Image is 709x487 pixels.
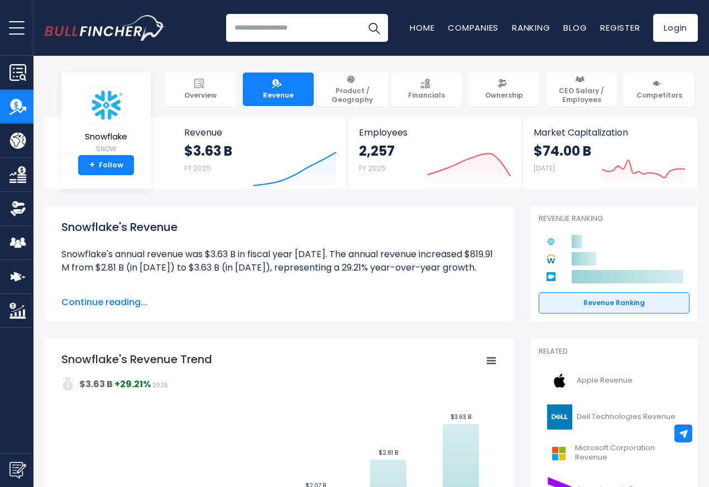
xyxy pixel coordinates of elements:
a: Employees 2,257 FY 2025 [348,117,521,189]
li: Snowflake's quarterly revenue was $1.14 B in the quarter ending [DATE]. The quarterly revenue inc... [61,288,497,328]
span: Continue reading... [61,296,497,309]
h1: Snowflake's Revenue [61,219,497,235]
span: Employees [359,127,510,138]
strong: +29.21% [114,378,151,390]
a: Snowflake SNOW [84,86,128,156]
li: Snowflake's annual revenue was $3.63 B in fiscal year [DATE]. The annual revenue increased $819.9... [61,248,497,274]
a: +Follow [78,155,134,175]
strong: $74.00 B [534,142,591,160]
strong: + [89,160,95,170]
strong: $3.63 B [184,142,232,160]
tspan: Snowflake's Revenue Trend [61,351,212,367]
small: [DATE] [534,163,555,173]
p: Revenue Ranking [539,214,689,224]
span: 2025 [152,381,168,389]
span: Ownership [485,91,523,100]
p: Related [539,347,689,356]
small: FY 2025 [359,163,386,173]
a: Blog [563,22,587,33]
small: SNOW [85,144,127,154]
a: CEO Salary / Employees [546,73,617,106]
a: Ownership [468,73,539,106]
a: Dell Technologies Revenue [539,402,689,432]
span: Snowflake [85,132,127,142]
img: Ownership [9,200,26,217]
a: Overview [165,73,236,106]
img: MSFT logo [545,441,572,466]
img: Workday competitors logo [544,252,558,266]
a: Competitors [624,73,694,106]
img: DELL logo [545,404,573,430]
span: Product / Geography [322,86,383,104]
button: Search [360,14,388,42]
span: Revenue [263,91,294,100]
img: Snowflake competitors logo [544,235,558,248]
a: Market Capitalization $74.00 B [DATE] [523,117,697,189]
a: Register [600,22,640,33]
strong: 2,257 [359,142,395,160]
a: Financials [391,73,462,106]
span: Revenue [184,127,337,138]
img: addasd [61,377,75,390]
a: Companies [448,22,499,33]
span: CEO Salary / Employees [551,86,612,104]
text: $3.63 B [451,413,471,421]
a: Login [653,14,698,42]
a: Home [410,22,434,33]
img: Salesforce competitors logo [544,270,558,283]
span: Financials [408,91,445,100]
a: Go to homepage [45,15,165,41]
a: Revenue [243,73,314,106]
span: Competitors [636,91,682,100]
a: Apple Revenue [539,365,689,396]
small: FY 2025 [184,163,211,173]
span: Market Capitalization [534,127,686,138]
strong: $3.63 B [79,378,113,390]
text: $2.81 B [379,449,398,457]
span: Overview [184,91,217,100]
img: AAPL logo [545,368,573,393]
a: Ranking [512,22,550,33]
img: Bullfincher logo [45,15,165,41]
a: Microsoft Corporation Revenue [539,438,689,469]
a: Product / Geography [317,73,388,106]
a: Revenue Ranking [539,292,689,314]
a: Revenue $3.63 B FY 2025 [173,117,348,189]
